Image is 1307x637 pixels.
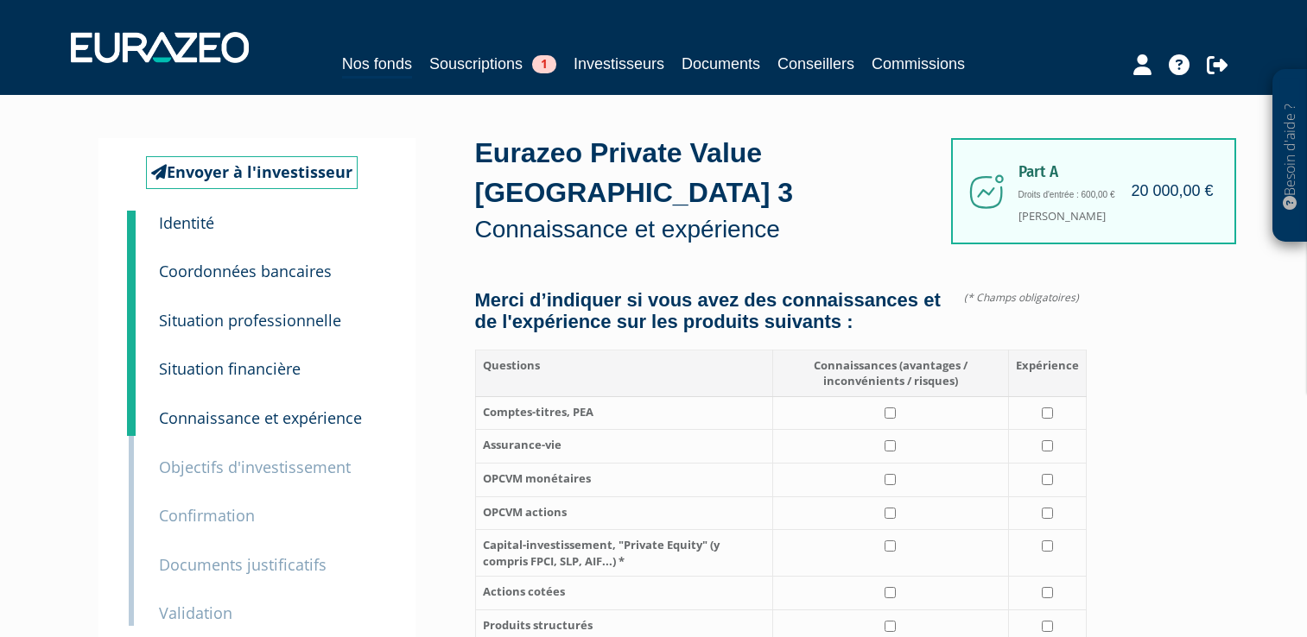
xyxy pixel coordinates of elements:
[475,430,772,464] th: Assurance-vie
[159,505,255,526] small: Confirmation
[159,358,301,379] small: Situation financière
[772,350,1008,396] th: Connaissances (avantages / inconvénients / risques)
[127,333,136,387] a: 4
[532,55,556,73] span: 1
[682,52,760,76] a: Documents
[574,52,664,76] a: Investisseurs
[475,212,950,247] p: Connaissance et expérience
[475,496,772,530] th: OPCVM actions
[475,396,772,430] th: Comptes-titres, PEA
[872,52,965,76] a: Commissions
[1008,350,1086,396] th: Expérience
[159,407,362,428] small: Connaissance et expérience
[159,261,332,281] small: Coordonnées bancaires
[475,577,772,610] th: Actions cotées
[159,212,214,233] small: Identité
[777,52,854,76] a: Conseillers
[475,290,1087,331] h4: Merci d’indiquer si vous avez des connaissances et de l'expérience sur les produits suivants :
[159,310,341,331] small: Situation professionnelle
[475,134,950,247] div: Eurazeo Private Value [GEOGRAPHIC_DATA] 3
[1018,190,1209,199] h6: Droits d'entrée : 600,00 €
[127,285,136,338] a: 3
[1018,163,1209,181] span: Part A
[475,530,772,577] th: Capital-investissement, "Private Equity" (y compris FPCI, SLP, AIF...) *
[429,52,556,76] a: Souscriptions1
[159,457,351,477] small: Objectifs d'investissement
[127,382,136,436] a: 5
[159,602,232,623] small: Validation
[1131,183,1213,200] h4: 20 000,00 €
[71,32,249,63] img: 1732889491-logotype_eurazeo_blanc_rvb.png
[159,554,327,575] small: Documents justificatifs
[475,464,772,497] th: OPCVM monétaires
[1280,79,1300,234] p: Besoin d'aide ?
[127,236,136,289] a: 2
[951,138,1236,244] div: [PERSON_NAME]
[964,290,1087,305] span: (* Champs obligatoires)
[475,350,772,396] th: Questions
[342,52,412,79] a: Nos fonds
[127,211,136,245] a: 1
[146,156,358,189] a: Envoyer à l'investisseur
